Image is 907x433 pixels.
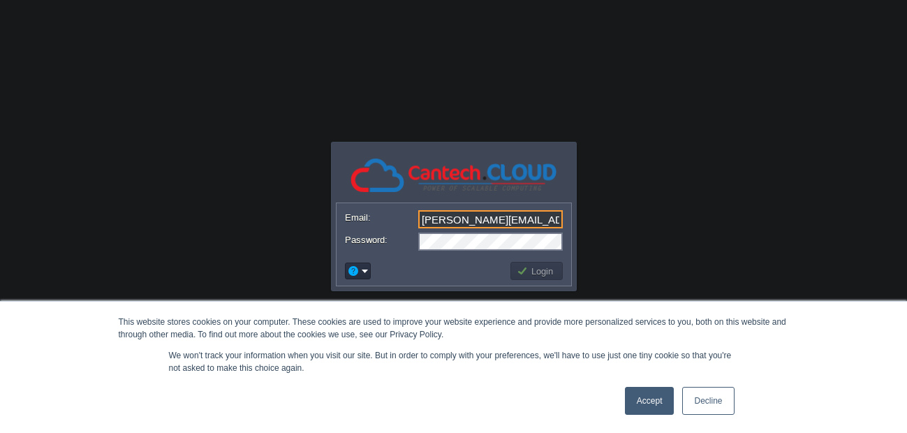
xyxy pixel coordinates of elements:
[682,387,734,415] a: Decline
[625,387,674,415] a: Accept
[349,156,559,195] img: Cantech Cloud
[345,210,417,225] label: Email:
[345,233,417,247] label: Password:
[517,265,557,277] button: Login
[119,316,789,341] div: This website stores cookies on your computer. These cookies are used to improve your website expe...
[169,349,739,374] p: We won't track your information when you visit our site. But in order to comply with your prefere...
